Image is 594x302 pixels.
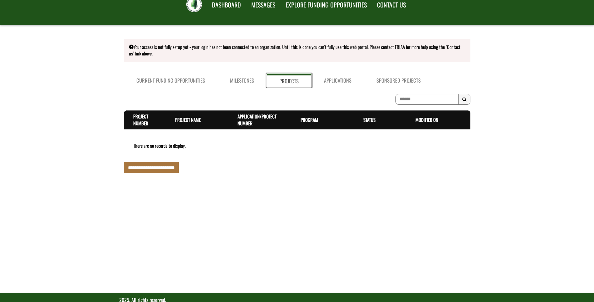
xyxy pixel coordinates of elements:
[363,116,376,123] a: Status
[364,74,433,88] a: Sponsored Projects
[267,74,312,88] a: Projects
[124,39,470,62] div: Your access is not fully setup yet - your login has not been connected to an organization. Until ...
[124,142,470,149] div: There are no records to display.
[312,74,364,88] a: Applications
[458,94,470,105] button: Search Results
[395,94,459,105] input: To search on partial text, use the asterisk (*) wildcard character.
[415,116,438,123] a: Modified On
[238,113,277,126] a: Application/Project Number
[124,74,218,88] a: Current Funding Opportunities
[133,113,148,126] a: Project Number
[301,116,318,123] a: Program
[175,116,201,123] a: Project Name
[218,74,267,88] a: Milestones
[458,111,470,129] th: Actions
